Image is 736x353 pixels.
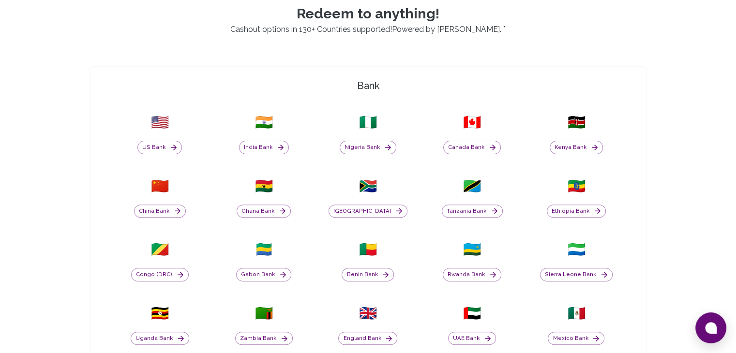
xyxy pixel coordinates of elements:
p: Redeem to anything! [78,5,659,22]
button: Ethiopia Bank [547,205,606,218]
span: 🇮🇳 [255,114,273,131]
button: Sierra Leone Bank [540,268,613,281]
span: 🇰🇪 [567,114,585,131]
span: 🇦🇪 [463,305,481,322]
button: Kenya Bank [550,141,603,154]
button: Open chat window [695,312,726,343]
button: UAE Bank [448,332,496,345]
button: Rwanda Bank [443,268,501,281]
span: 🇬🇦 [255,241,273,258]
span: 🇷🇼 [463,241,481,258]
span: 🇨🇳 [151,177,169,195]
button: China Bank [134,205,186,218]
span: 🇪🇹 [567,177,585,195]
span: 🇺🇬 [151,305,169,322]
span: 🇹🇿 [463,177,481,195]
button: Mexico Bank [548,332,604,345]
span: 🇬🇧 [359,305,377,322]
button: Gabon Bank [236,268,291,281]
p: Cashout options in 130+ Countries supported! . * [78,24,659,35]
h4: Bank [94,79,642,92]
button: Ghana Bank [237,205,291,218]
button: Zambia Bank [235,332,293,345]
span: 🇨🇬 [151,241,169,258]
span: 🇸🇱 [567,241,585,258]
button: India Bank [239,141,289,154]
span: 🇧🇯 [359,241,377,258]
button: Tanzania Bank [442,205,503,218]
button: England Bank [338,332,397,345]
span: 🇺🇸 [151,114,169,131]
button: [GEOGRAPHIC_DATA] [329,205,407,218]
span: 🇬🇭 [255,177,273,195]
button: Canada Bank [443,141,501,154]
button: US Bank [137,141,182,154]
span: 🇿🇲 [255,305,273,322]
button: Congo (DRC) [131,268,189,281]
span: 🇲🇽 [567,305,585,322]
span: 🇳🇬 [359,114,377,131]
button: Uganda Bank [131,332,189,345]
span: 🇨🇦 [463,114,481,131]
a: Powered by [PERSON_NAME] [392,25,500,34]
span: 🇿🇦 [359,177,377,195]
button: Nigeria Bank [340,141,396,154]
button: Benin Bank [342,268,394,281]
